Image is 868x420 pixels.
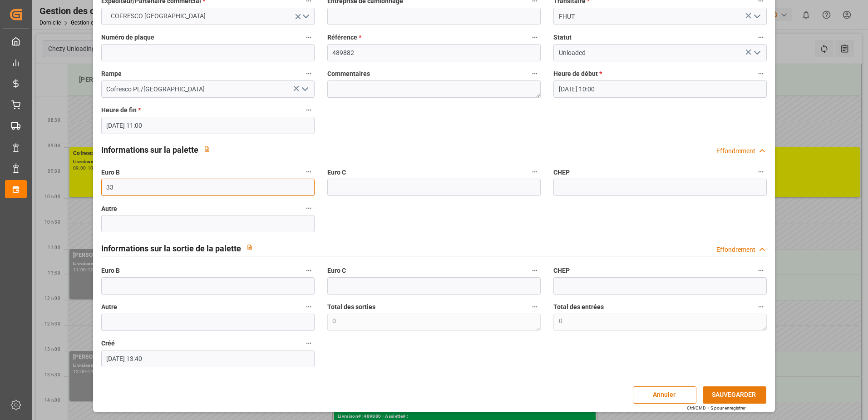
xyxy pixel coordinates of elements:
[687,405,745,411] div: Ctrl/CMD + S pour enregistrer
[553,303,604,310] font: Total des entrées
[327,314,541,331] textarea: 0
[703,386,766,404] button: SAUVEGARDER
[106,11,210,21] span: COFRESCO [GEOGRAPHIC_DATA]
[553,44,767,61] input: Type à rechercher/sélectionner
[101,144,198,156] h2: Informations sur la palette
[750,46,764,60] button: Ouvrir le menu
[553,34,572,41] font: Statut
[716,146,755,156] div: Effondrement
[327,34,357,41] font: Référence
[327,267,346,274] font: Euro C
[303,31,315,43] button: Numéro de plaque
[553,80,767,98] input: JJ-MM-AAAA HH :MM
[755,301,767,313] button: Total des entrées
[553,169,570,176] font: CHEP
[553,267,570,274] font: CHEP
[303,265,315,276] button: Euro B
[303,337,315,349] button: Créé
[303,68,315,80] button: Rampe
[101,106,137,114] font: Heure de fin
[101,70,122,77] font: Rampe
[553,314,767,331] textarea: 0
[101,169,120,176] font: Euro B
[303,301,315,313] button: Autre
[716,245,755,255] div: Effondrement
[633,386,696,404] button: Annuler
[327,169,346,176] font: Euro C
[101,340,115,347] font: Créé
[303,166,315,178] button: Euro B
[101,350,315,367] input: JJ-MM-AAAA HH :MM
[553,70,598,77] font: Heure de début
[101,80,315,98] input: Type à rechercher/sélectionner
[101,117,315,134] input: JJ-MM-AAAA HH :MM
[101,205,117,212] font: Autre
[529,31,541,43] button: Référence *
[755,265,767,276] button: CHEP
[303,202,315,214] button: Autre
[755,166,767,178] button: CHEP
[297,82,311,96] button: Ouvrir le menu
[529,166,541,178] button: Euro C
[101,267,120,274] font: Euro B
[101,34,154,41] font: Numéro de plaque
[529,265,541,276] button: Euro C
[529,301,541,313] button: Total des sorties
[755,68,767,80] button: Heure de début *
[241,239,258,256] button: View description
[750,10,764,24] button: Ouvrir le menu
[101,303,117,310] font: Autre
[101,8,315,25] button: Ouvrir le menu
[101,242,241,255] h2: Informations sur la sortie de la palette
[303,104,315,116] button: Heure de fin *
[529,68,541,80] button: Commentaires
[327,70,370,77] font: Commentaires
[327,303,375,310] font: Total des sorties
[755,31,767,43] button: Statut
